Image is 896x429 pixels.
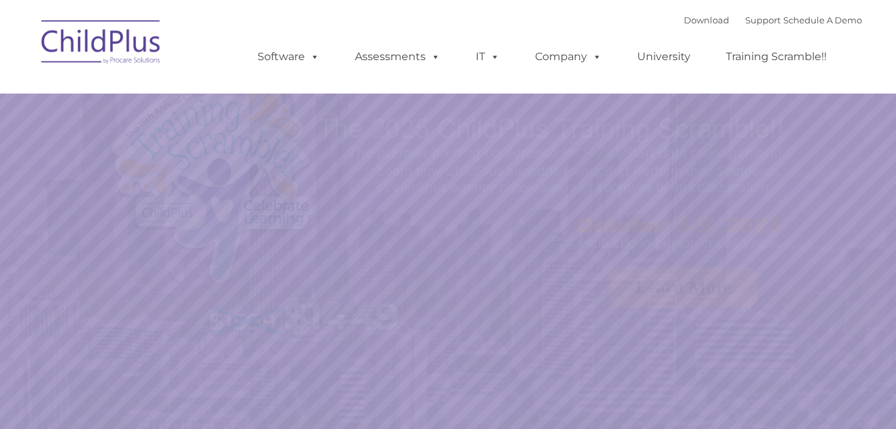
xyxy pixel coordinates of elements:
[684,15,729,25] a: Download
[713,43,840,70] a: Training Scramble!!
[684,15,862,25] font: |
[462,43,513,70] a: IT
[609,267,758,307] a: Learn More
[35,11,168,78] img: ChildPlus by Procare Solutions
[745,15,781,25] a: Support
[522,43,615,70] a: Company
[624,43,704,70] a: University
[244,43,333,70] a: Software
[342,43,454,70] a: Assessments
[783,15,862,25] a: Schedule A Demo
